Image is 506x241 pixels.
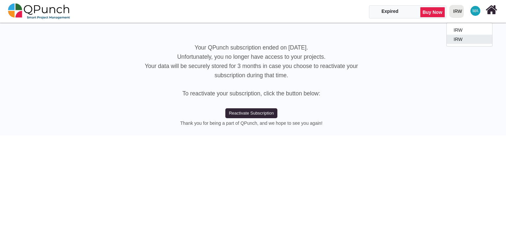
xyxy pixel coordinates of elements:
[453,6,462,17] div: IRW
[446,0,466,22] a: IRW
[225,108,277,118] button: Reactivate Subscription
[446,23,492,47] ul: IRW
[470,6,480,16] span: Mahmood Ashraf
[5,63,498,70] h5: Your data will be securely stored for 3 months in case you choose to reactivate your
[381,9,398,14] span: Expired
[486,4,497,16] i: Home
[8,1,70,21] img: qpunch-sp.fa6292f.png
[420,7,445,17] a: Buy Now
[472,9,478,13] span: MA
[5,120,498,126] h6: Thank you for being a part of QPunch, and we hope to see you again!
[466,0,484,21] a: MA
[5,72,498,79] h5: subscription during that time.
[5,53,498,60] h5: Unfortunately, you no longer have access to your projects.
[5,90,498,97] h5: To reactivate your subscription, click the button below:
[447,35,492,44] a: IRW
[447,25,492,35] a: IRW
[5,44,498,51] h5: Your QPunch subscription ended on [DATE].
